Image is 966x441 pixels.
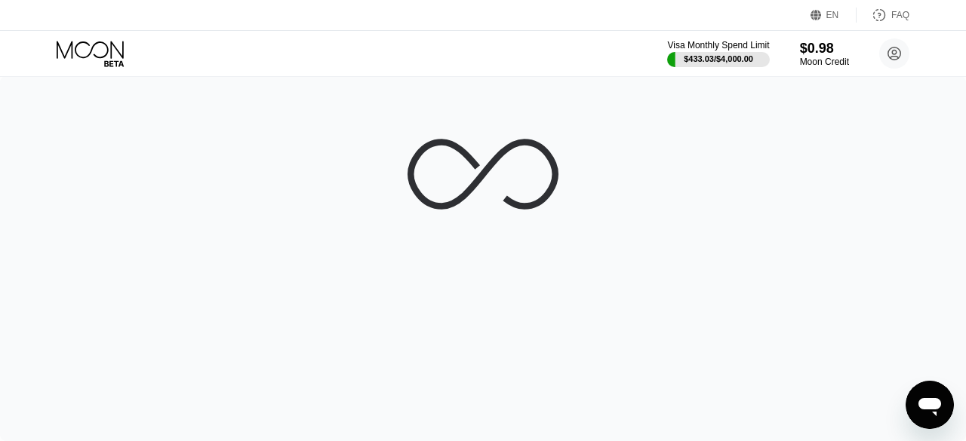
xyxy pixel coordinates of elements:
div: Visa Monthly Spend Limit [667,40,769,51]
div: $0.98Moon Credit [800,41,849,67]
div: EN [826,10,839,20]
iframe: Button to launch messaging window [906,381,954,429]
div: FAQ [891,10,909,20]
div: Moon Credit [800,57,849,67]
div: $433.03 / $4,000.00 [684,54,753,63]
div: $0.98 [800,41,849,57]
div: EN [811,8,857,23]
div: FAQ [857,8,909,23]
div: Visa Monthly Spend Limit$433.03/$4,000.00 [667,40,769,67]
